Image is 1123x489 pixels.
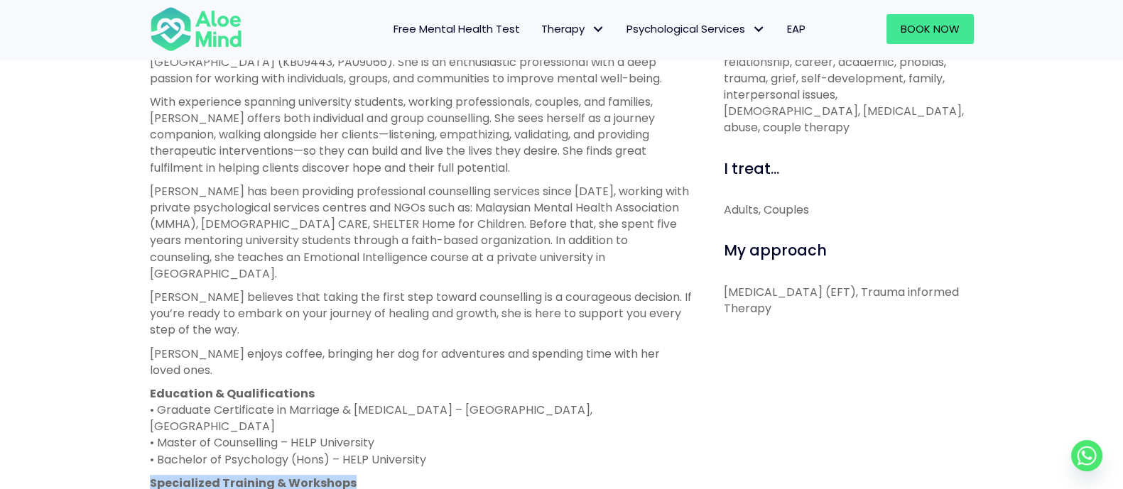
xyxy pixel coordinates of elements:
[724,202,974,218] div: Adults, Couples
[150,37,692,87] p: [PERSON_NAME] is a registered and licensed counsellor with the Board of Counsellors [GEOGRAPHIC_D...
[901,21,960,36] span: Book Now
[616,14,776,44] a: Psychological ServicesPsychological Services: submenu
[150,6,242,53] img: Aloe mind Logo
[383,14,531,44] a: Free Mental Health Test
[724,37,974,136] p: [MEDICAL_DATA], stress, panic, anger, relationship, career, academic, phobias, trauma, grief, sel...
[541,21,605,36] span: Therapy
[588,19,609,40] span: Therapy: submenu
[626,21,766,36] span: Psychological Services
[886,14,974,44] a: Book Now
[531,14,616,44] a: TherapyTherapy: submenu
[150,94,692,176] p: With experience spanning university students, working professionals, couples, and families, [PERS...
[150,289,692,339] p: [PERSON_NAME] believes that taking the first step toward counselling is a courageous decision. If...
[150,183,692,282] p: [PERSON_NAME] has been providing professional counselling services since [DATE], working with pri...
[150,385,692,468] p: • Graduate Certificate in Marriage & [MEDICAL_DATA] – [GEOGRAPHIC_DATA], [GEOGRAPHIC_DATA] • Mast...
[724,284,974,317] p: [MEDICAL_DATA] (EFT), Trauma informed Therapy
[1071,440,1102,471] a: Whatsapp
[787,21,805,36] span: EAP
[776,14,816,44] a: EAP
[150,385,315,402] strong: Education & Qualifications
[261,14,816,44] nav: Menu
[394,21,520,36] span: Free Mental Health Test
[150,346,692,378] p: [PERSON_NAME] enjoys coffee, bringing her dog for adventures and spending time with her loved ones.
[749,19,769,40] span: Psychological Services: submenu
[724,158,779,179] span: I treat...
[724,240,827,260] span: My approach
